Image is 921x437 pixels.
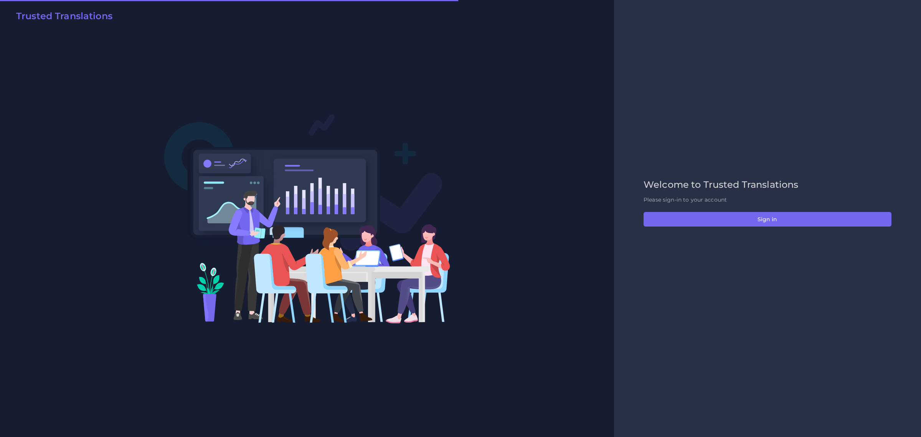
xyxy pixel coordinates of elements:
a: Trusted Translations [11,11,112,25]
h2: Welcome to Trusted Translations [644,179,891,190]
p: Please sign-in to your account [644,196,891,204]
h2: Trusted Translations [16,11,112,22]
button: Sign in [644,212,891,227]
img: Login V2 [164,114,451,324]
